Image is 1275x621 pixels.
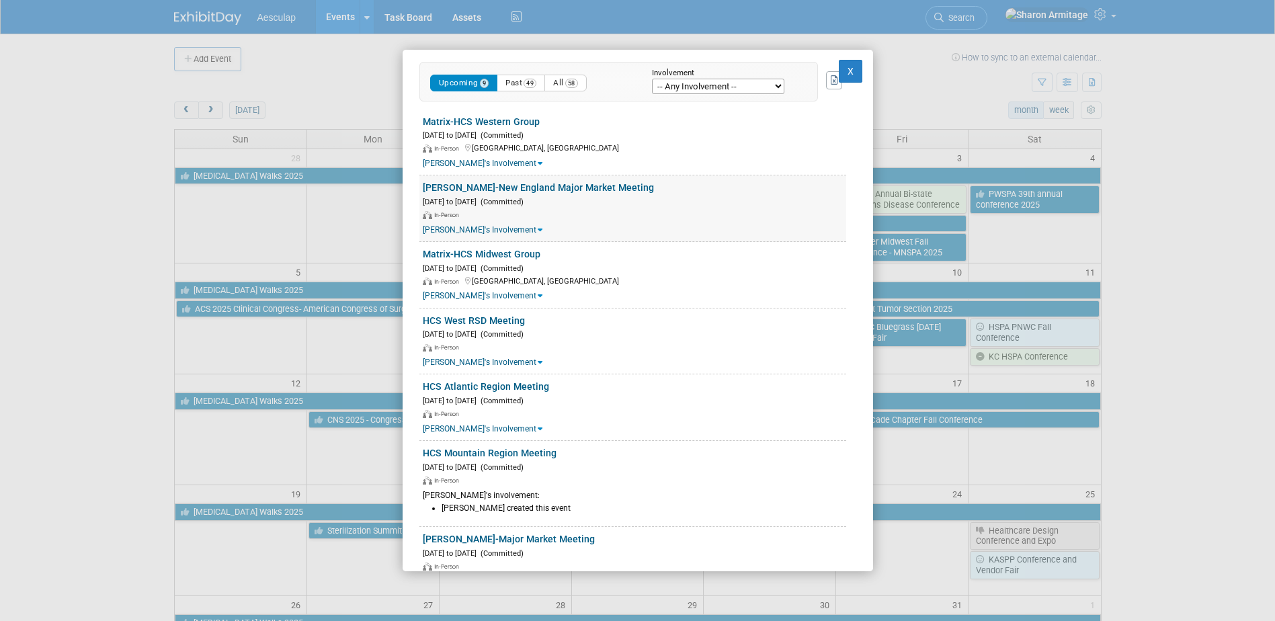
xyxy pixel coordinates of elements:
[477,463,524,472] span: (Committed)
[434,477,463,484] span: In-Person
[423,128,846,141] div: [DATE] to [DATE]
[497,75,545,91] button: Past49
[477,264,524,273] span: (Committed)
[423,490,846,501] div: [PERSON_NAME]'s involvement:
[423,546,846,559] div: [DATE] to [DATE]
[434,411,463,417] span: In-Person
[423,249,540,259] a: Matrix-HCS Midwest Group
[652,69,797,78] div: Involvement
[434,145,463,152] span: In-Person
[423,394,846,407] div: [DATE] to [DATE]
[423,144,432,153] img: In-Person Event
[423,141,846,154] div: [GEOGRAPHIC_DATA], [GEOGRAPHIC_DATA]
[423,410,432,418] img: In-Person Event
[423,477,432,485] img: In-Person Event
[423,424,542,433] a: [PERSON_NAME]'s Involvement
[423,182,654,193] a: [PERSON_NAME]-New England Major Market Meeting
[477,397,524,405] span: (Committed)
[423,278,432,286] img: In-Person Event
[423,327,846,340] div: [DATE] to [DATE]
[524,79,536,88] span: 49
[423,315,525,326] a: HCS West RSD Meeting
[423,358,542,367] a: [PERSON_NAME]'s Involvement
[477,198,524,206] span: (Committed)
[423,563,432,571] img: In-Person Event
[423,291,542,300] a: [PERSON_NAME]'s Involvement
[839,60,863,83] button: X
[430,75,498,91] button: Upcoming9
[423,534,595,544] a: [PERSON_NAME]-Major Market Meeting
[423,344,432,352] img: In-Person Event
[477,549,524,558] span: (Committed)
[565,79,578,88] span: 58
[423,274,846,287] div: [GEOGRAPHIC_DATA], [GEOGRAPHIC_DATA]
[423,211,432,219] img: In-Person Event
[423,195,846,208] div: [DATE] to [DATE]
[434,278,463,285] span: In-Person
[434,344,463,351] span: In-Person
[423,448,557,458] a: HCS Mountain Region Meeting
[480,79,489,88] span: 9
[423,460,846,473] div: [DATE] to [DATE]
[544,75,587,91] button: All58
[442,503,846,514] li: [PERSON_NAME] created this event
[423,261,846,274] div: [DATE] to [DATE]
[423,116,540,127] a: Matrix-HCS Western Group
[477,330,524,339] span: (Committed)
[423,159,542,168] a: [PERSON_NAME]'s Involvement
[423,225,542,235] a: [PERSON_NAME]'s Involvement
[434,563,463,570] span: In-Person
[434,212,463,218] span: In-Person
[423,381,549,392] a: HCS Atlantic Region Meeting
[477,131,524,140] span: (Committed)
